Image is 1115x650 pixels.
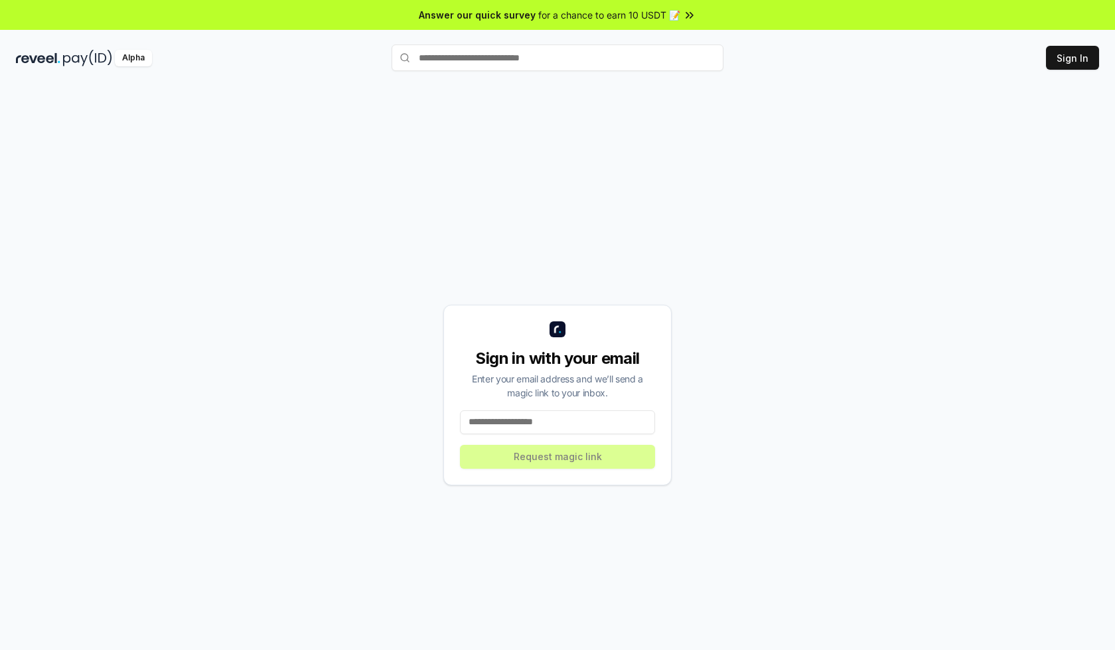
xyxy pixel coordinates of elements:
[550,321,565,337] img: logo_small
[460,372,655,400] div: Enter your email address and we’ll send a magic link to your inbox.
[63,50,112,66] img: pay_id
[538,8,680,22] span: for a chance to earn 10 USDT 📝
[16,50,60,66] img: reveel_dark
[460,348,655,369] div: Sign in with your email
[1046,46,1099,70] button: Sign In
[419,8,536,22] span: Answer our quick survey
[115,50,152,66] div: Alpha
